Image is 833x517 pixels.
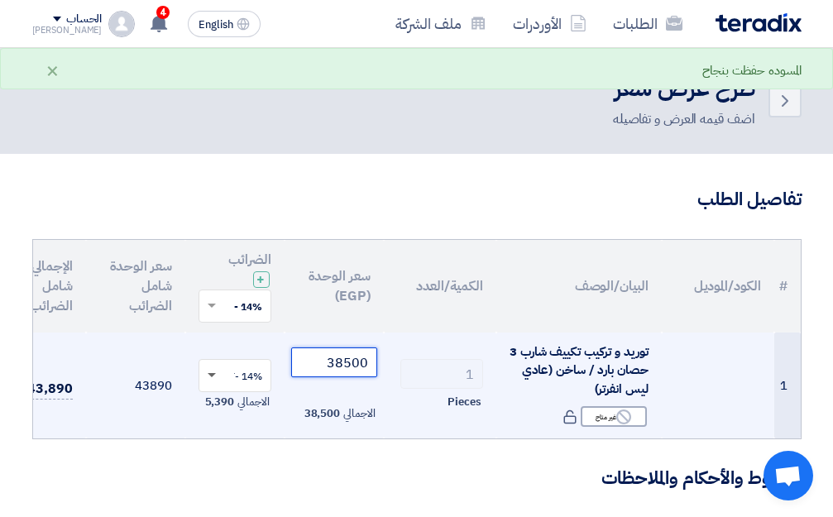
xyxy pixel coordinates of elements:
[45,60,60,80] div: ×
[716,13,802,32] img: Teradix logo
[199,359,271,392] ng-select: VAT
[237,394,269,410] span: الاجمالي
[774,240,801,333] th: #
[185,240,285,333] th: الضرائب
[199,19,233,31] span: English
[32,187,802,213] h3: تفاصيل الطلب
[285,240,384,333] th: سعر الوحدة (EGP)
[500,4,600,43] a: الأوردرات
[496,240,662,333] th: البيان/الوصف
[86,240,185,333] th: سعر الوحدة شامل الضرائب
[256,270,265,290] span: +
[581,406,647,427] div: غير متاح
[510,342,648,398] span: توريد و تركيب تكييف شارب 3 حصان بارد / ساخن (عادي ليس انفرتر)
[382,4,500,43] a: ملف الشركة
[600,4,696,43] a: الطلبات
[188,11,261,37] button: English
[764,451,813,500] div: Open chat
[343,405,375,422] span: الاجمالي
[613,73,755,105] h2: طرح عرض سعر
[32,466,802,491] h3: الشروط والأحكام والملاحظات
[27,379,72,400] span: 43,890
[774,333,801,439] td: 1
[384,240,496,333] th: الكمية/العدد
[156,6,170,19] span: 4
[108,11,135,37] img: profile_test.png
[66,12,102,26] div: الحساب
[702,61,801,80] div: المسوده حفظت بنجاح
[291,347,377,377] input: أدخل سعر الوحدة
[613,109,755,129] div: اضف قيمه العرض و تفاصيله
[400,359,483,389] input: RFQ_STEP1.ITEMS.2.AMOUNT_TITLE
[448,394,481,410] span: Pieces
[662,240,774,333] th: الكود/الموديل
[304,405,340,422] span: 38,500
[32,26,103,35] div: [PERSON_NAME]
[205,394,235,410] span: 5,390
[86,333,185,439] td: 43890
